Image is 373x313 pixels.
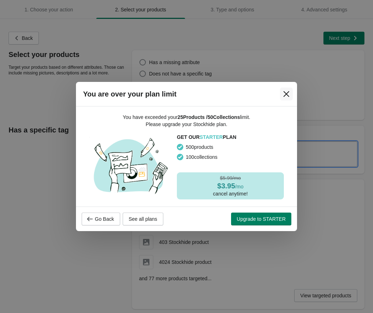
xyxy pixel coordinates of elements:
span: Upgrade to STARTER [237,216,286,222]
button: Close [280,88,293,100]
img: ok-icon-226a8172.svg [177,144,183,150]
h2: You are over your plan limit [83,90,177,98]
h3: You have exceeded your limit. Please upgrade your Stockhide plan. [115,114,258,128]
img: upsell_modal_image [89,134,171,196]
span: 100 collections [186,153,218,161]
button: Upgrade to STARTER [231,213,291,225]
span: Go Back [95,216,114,222]
span: 500 products [186,144,213,151]
strong: 25 Products / 50 Collections [178,114,240,120]
span: $ 5.99 /mo [220,175,241,181]
span: STARTER [200,134,223,140]
span: See all plans [129,216,157,222]
img: ok-icon-226a8172.svg [177,154,183,160]
span: $ 3.95 [217,182,235,190]
h3: GET OUR PLAN [177,134,284,141]
span: cancel anytime! [213,191,247,197]
button: Go Back [82,213,120,225]
button: See all plans [123,213,163,225]
span: /mo [235,184,243,189]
